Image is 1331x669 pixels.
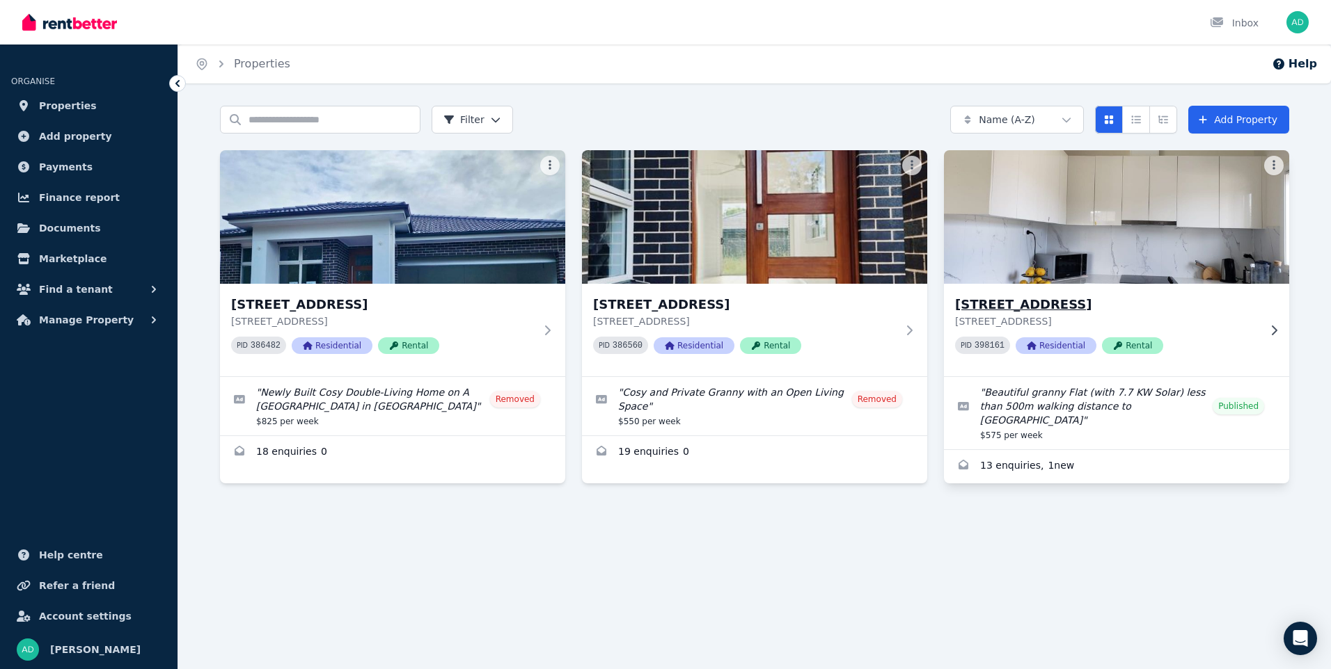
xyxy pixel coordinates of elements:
[955,295,1259,314] h3: [STREET_ADDRESS]
[936,147,1298,287] img: 87a Lovegrove Dr, Quakers Hill
[251,341,281,350] code: 386482
[613,341,643,350] code: 386560
[1016,337,1096,354] span: Residential
[944,450,1289,483] a: Enquiries for 87a Lovegrove Dr, Quakers Hill
[902,156,922,175] button: More options
[39,577,115,594] span: Refer a friend
[654,337,734,354] span: Residential
[11,306,166,334] button: Manage Property
[961,341,972,349] small: PID
[50,641,141,658] span: [PERSON_NAME]
[950,106,1084,134] button: Name (A-Z)
[443,113,485,127] span: Filter
[11,541,166,569] a: Help centre
[1188,106,1289,134] a: Add Property
[1284,622,1317,655] div: Open Intercom Messenger
[220,150,565,284] img: 15 Integrity St, Cameron Park
[39,608,132,624] span: Account settings
[39,159,93,175] span: Payments
[39,281,113,298] span: Find a tenant
[944,377,1289,449] a: Edit listing: Beautiful granny Flat (with 7.7 KW Solar) less than 500m walking distance to Quaker...
[432,106,513,134] button: Filter
[234,57,290,70] a: Properties
[1102,337,1163,354] span: Rental
[39,312,134,328] span: Manage Property
[1095,106,1177,134] div: View options
[22,12,117,33] img: RentBetter
[11,92,166,120] a: Properties
[39,250,107,267] span: Marketplace
[582,150,927,284] img: 15A Integrity St, Cameron Park
[740,337,801,354] span: Rental
[39,189,120,206] span: Finance report
[11,153,166,181] a: Payments
[944,150,1289,376] a: 87a Lovegrove Dr, Quakers Hill[STREET_ADDRESS][STREET_ADDRESS]PID 398161ResidentialRental
[11,76,55,86] span: ORGANISE
[1095,106,1123,134] button: Card view
[39,220,101,236] span: Documents
[231,295,535,314] h3: [STREET_ADDRESS]
[1122,106,1150,134] button: Compact list view
[220,436,565,469] a: Enquiries for 15 Integrity St, Cameron Park
[11,275,166,303] button: Find a tenant
[11,245,166,273] a: Marketplace
[39,128,112,145] span: Add property
[220,150,565,376] a: 15 Integrity St, Cameron Park[STREET_ADDRESS][STREET_ADDRESS]PID 386482ResidentialRental
[582,150,927,376] a: 15A Integrity St, Cameron Park[STREET_ADDRESS][STREET_ADDRESS]PID 386560ResidentialRental
[1149,106,1177,134] button: Expanded list view
[955,314,1259,328] p: [STREET_ADDRESS]
[378,337,439,354] span: Rental
[39,547,103,563] span: Help centre
[11,122,166,150] a: Add property
[593,295,897,314] h3: [STREET_ADDRESS]
[979,113,1035,127] span: Name (A-Z)
[11,214,166,242] a: Documents
[975,341,1005,350] code: 398161
[593,314,897,328] p: [STREET_ADDRESS]
[582,436,927,469] a: Enquiries for 15A Integrity St, Cameron Park
[237,341,248,349] small: PID
[11,602,166,630] a: Account settings
[231,314,535,328] p: [STREET_ADDRESS]
[17,638,39,661] img: Ajit DANGAL
[292,337,372,354] span: Residential
[39,97,97,114] span: Properties
[178,45,307,83] nav: Breadcrumb
[220,377,565,435] a: Edit listing: Newly Built Cosy Double-Living Home on A Quite Street in Cameroon Park
[1210,16,1259,30] div: Inbox
[582,377,927,435] a: Edit listing: Cosy and Private Granny with an Open Living Space
[11,572,166,599] a: Refer a friend
[11,184,166,211] a: Finance report
[1264,156,1284,175] button: More options
[540,156,560,175] button: More options
[599,341,610,349] small: PID
[1286,11,1309,33] img: Ajit DANGAL
[1272,56,1317,72] button: Help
